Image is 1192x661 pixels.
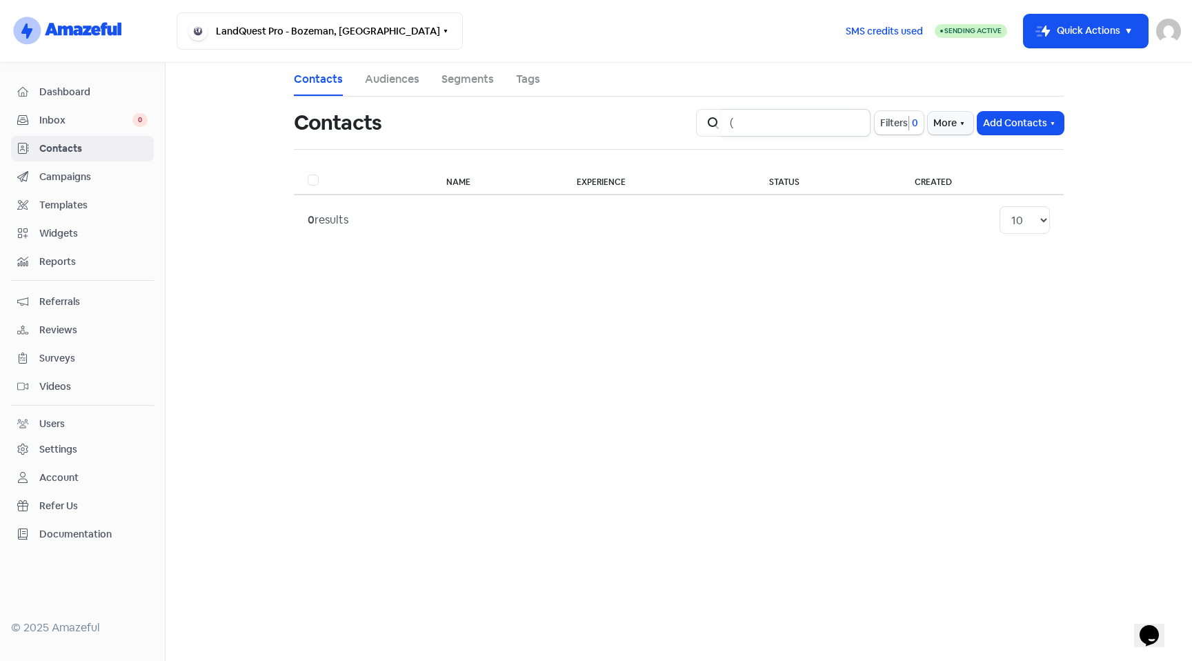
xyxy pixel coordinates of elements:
[928,112,973,135] button: More
[1156,19,1181,43] img: User
[39,527,148,542] span: Documentation
[441,71,494,88] a: Segments
[11,136,154,161] a: Contacts
[11,411,154,437] a: Users
[39,198,148,213] span: Templates
[909,116,918,130] span: 0
[433,166,563,195] th: Name
[39,499,148,513] span: Refer Us
[11,221,154,246] a: Widgets
[11,164,154,190] a: Campaigns
[39,351,148,366] span: Surveys
[516,71,540,88] a: Tags
[1134,606,1178,647] iframe: chat widget
[846,24,923,39] span: SMS credits used
[563,166,755,195] th: Experience
[11,374,154,399] a: Videos
[901,166,1064,195] th: Created
[11,249,154,275] a: Reports
[11,346,154,371] a: Surveys
[880,116,908,130] span: Filters
[39,113,132,128] span: Inbox
[944,26,1002,35] span: Sending Active
[11,289,154,315] a: Referrals
[39,295,148,309] span: Referrals
[177,12,463,50] button: LandQuest Pro - Bozeman, [GEOGRAPHIC_DATA]
[834,23,935,37] a: SMS credits used
[11,437,154,462] a: Settings
[1024,14,1148,48] button: Quick Actions
[11,522,154,547] a: Documentation
[11,79,154,105] a: Dashboard
[365,71,419,88] a: Audiences
[755,166,901,195] th: Status
[875,111,924,135] button: Filters0
[935,23,1007,39] a: Sending Active
[11,465,154,491] a: Account
[11,620,154,636] div: © 2025 Amazeful
[39,255,148,269] span: Reports
[39,141,148,156] span: Contacts
[11,108,154,133] a: Inbox 0
[11,493,154,519] a: Refer Us
[39,323,148,337] span: Reviews
[132,113,148,127] span: 0
[977,112,1064,135] button: Add Contacts
[294,101,381,145] h1: Contacts
[11,193,154,218] a: Templates
[308,212,348,228] div: results
[294,71,343,88] a: Contacts
[39,170,148,184] span: Campaigns
[39,226,148,241] span: Widgets
[308,213,315,227] strong: 0
[39,471,79,485] div: Account
[39,379,148,394] span: Videos
[39,85,148,99] span: Dashboard
[11,317,154,343] a: Reviews
[39,417,65,431] div: Users
[39,442,77,457] div: Settings
[722,109,871,137] input: Search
